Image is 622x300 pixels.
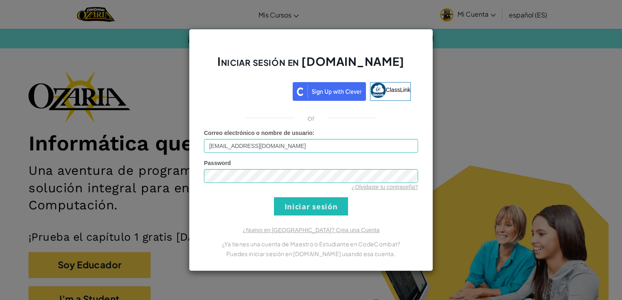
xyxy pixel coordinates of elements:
p: ¿Ya tienes una cuenta de Maestro o Estudiante en CodeCombat? [204,239,418,249]
input: Iniciar sesión [274,197,348,215]
label: : [204,129,315,137]
img: clever_sso_button@2x.png [293,82,366,101]
p: or [307,113,315,123]
span: Password [204,160,231,166]
a: ¿Nuevo en [GEOGRAPHIC_DATA]? Crea una Cuenta [243,227,379,233]
img: classlink-logo-small.png [370,83,386,98]
iframe: Botón de Acceder con Google [207,81,293,99]
span: Correo electrónico o nombre de usuario [204,130,313,136]
span: ClassLink [386,87,411,93]
h2: Iniciar sesión en [DOMAIN_NAME] [204,54,418,77]
p: Puedes iniciar sesión en [DOMAIN_NAME] usando esa cuenta. [204,249,418,259]
a: ¿Olvidaste tu contraseña? [352,184,418,190]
